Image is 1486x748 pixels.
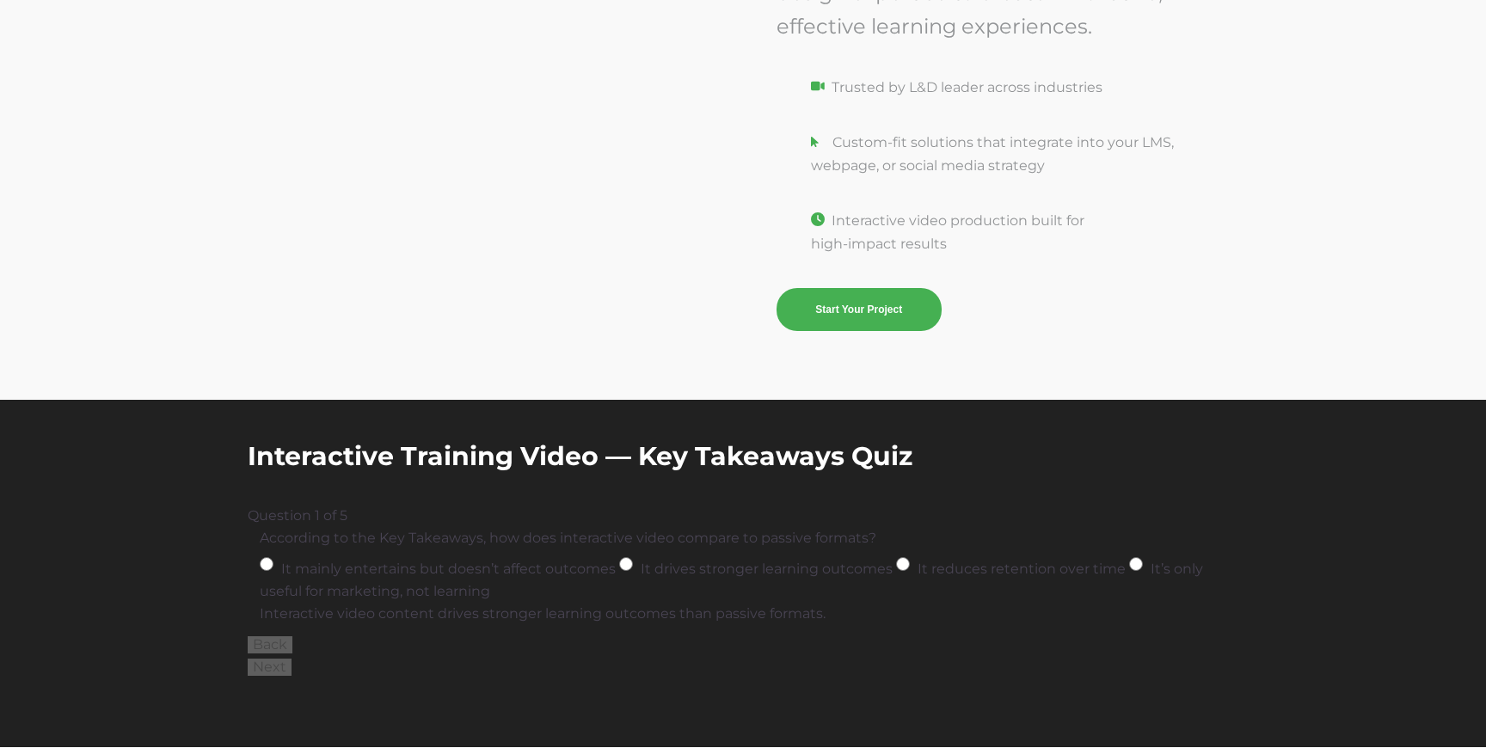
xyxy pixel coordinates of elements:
[260,603,1226,625] div: Interactive video content drives stronger learning outcomes than passive formats.
[815,303,902,316] span: Start Your Project
[641,561,893,577] span: It drives stronger learning outcomes
[777,288,942,331] a: Start Your Project
[811,212,1084,252] span: Interactive video production built for high-impact results
[248,505,1238,527] div: Question 1 of 5
[896,557,910,571] input: It reduces retention over time
[281,561,616,577] span: It mainly entertains but doesn’t affect outcomes
[811,134,1174,174] span: Custom-fit solutions that integrate into your LMS, webpage, or social media strategy
[1129,557,1143,571] input: It’s only useful for marketing, not learning
[918,561,1126,577] span: It reduces retention over time
[832,79,1102,95] span: Trusted by L&D leader across industries
[260,561,1203,599] span: It’s only useful for marketing, not learning
[260,557,273,571] input: It mainly entertains but doesn’t affect outcomes
[260,527,876,549] legend: According to the Key Takeaways, how does interactive video compare to passive formats?
[248,659,292,676] button: Next
[248,440,912,472] span: Interactive Training Video — Key Takeaways Quiz
[248,636,292,653] button: Back
[619,557,633,571] input: It drives stronger learning outcomes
